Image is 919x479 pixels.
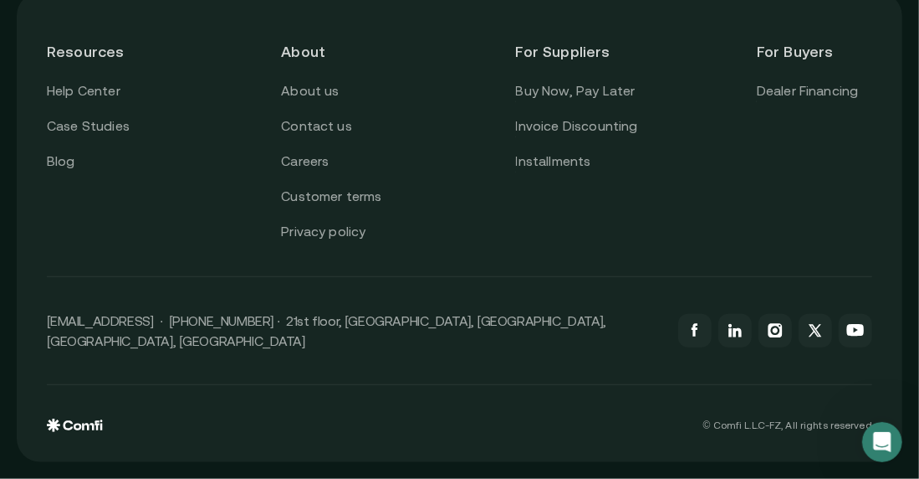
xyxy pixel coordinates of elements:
[281,221,365,243] a: Privacy policy
[862,422,902,462] iframe: Intercom live chat
[757,23,872,80] header: For Buyers
[281,23,396,80] header: About
[47,419,103,432] img: comfi logo
[281,151,329,173] a: Careers
[47,151,75,173] a: Blog
[516,116,638,137] a: Invoice Discounting
[47,23,162,80] header: Resources
[516,80,636,102] a: Buy Now, Pay Later
[47,311,661,351] p: [EMAIL_ADDRESS] · [PHONE_NUMBER] · 21st floor, [GEOGRAPHIC_DATA], [GEOGRAPHIC_DATA], [GEOGRAPHIC_...
[516,23,638,80] header: For Suppliers
[281,80,339,102] a: About us
[47,116,130,137] a: Case Studies
[703,420,872,431] p: © Comfi L.L.C-FZ, All rights reserved
[281,116,352,137] a: Contact us
[516,151,591,173] a: Installments
[281,186,381,208] a: Customer terms
[757,80,859,102] a: Dealer Financing
[47,80,120,102] a: Help Center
